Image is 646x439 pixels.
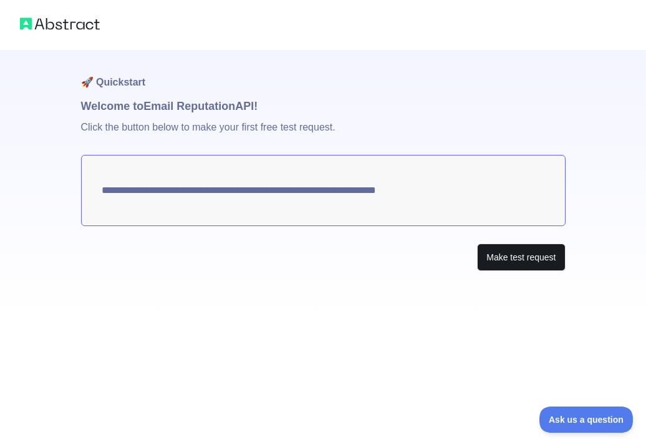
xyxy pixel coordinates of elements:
p: Click the button below to make your first free test request. [81,115,566,155]
h1: Welcome to Email Reputation API! [81,97,566,115]
button: Make test request [477,244,565,272]
img: Abstract logo [20,15,100,32]
iframe: Toggle Customer Support [539,407,634,433]
h1: 🚀 Quickstart [81,50,566,97]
